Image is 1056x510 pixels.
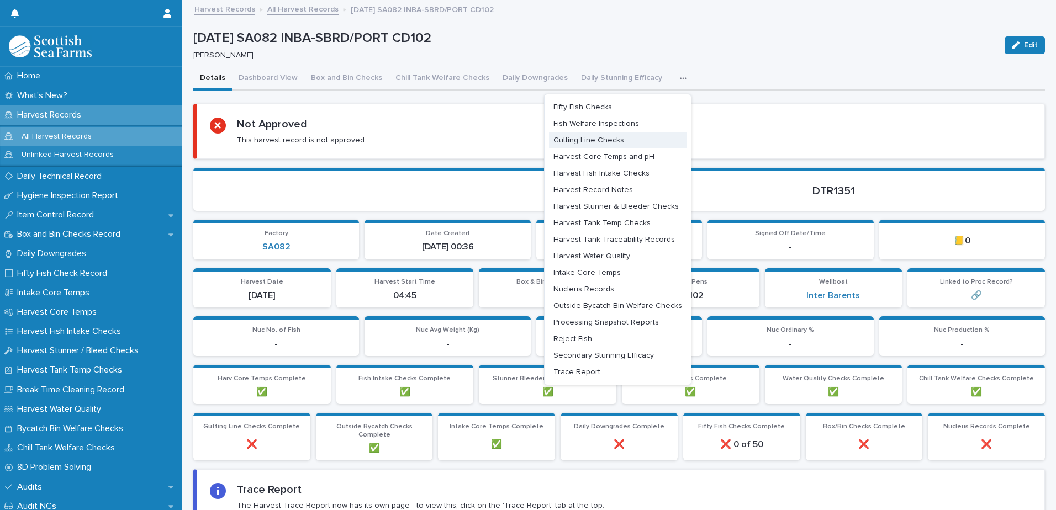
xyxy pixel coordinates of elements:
[13,288,98,298] p: Intake Core Temps
[690,439,794,450] p: ❌ 0 of 50
[553,318,659,326] span: Processing Snapshot Reports
[13,268,116,279] p: Fifty Fish Check Record
[193,51,991,60] p: [PERSON_NAME]
[919,375,1034,382] span: Chill Tank Welfare Checks Complete
[200,339,352,349] p: -
[13,443,124,453] p: Chill Tank Welfare Checks
[371,339,524,349] p: -
[553,219,651,227] span: Harvest Tank Temp Checks
[886,339,1038,349] p: -
[772,387,896,397] p: ✅
[445,439,548,450] p: ✅
[237,118,307,131] h2: Not Approved
[629,387,753,397] p: ✅
[823,423,905,430] span: Box/Bin Checks Complete
[13,229,129,240] p: Box and Bin Checks Record
[812,439,916,450] p: ❌
[714,339,867,349] p: -
[358,375,451,382] span: Fish Intake Checks Complete
[343,290,467,301] p: 04:45
[13,326,130,337] p: Harvest Fish Intake Checks
[516,279,579,285] span: Box & Bin Temp Avg
[635,184,1032,198] p: DTR1351
[493,375,603,382] span: Stunner Bleeder Checks Complete
[934,439,1038,450] p: ❌
[389,67,496,91] button: Chill Tank Welfare Checks
[914,290,1038,301] p: 🔗
[336,423,413,438] span: Outside Bycatch Checks Complete
[200,387,324,397] p: ✅
[886,236,1038,246] p: 📒0
[13,71,49,81] p: Home
[485,290,610,301] p: -
[13,190,127,201] p: Hygiene Inspection Report
[304,67,389,91] button: Box and Bin Checks
[13,346,147,356] p: Harvest Stunner / Bleed Checks
[13,171,110,182] p: Daily Technical Record
[13,248,95,259] p: Daily Downgrades
[267,2,339,15] a: All Harvest Records
[553,186,633,194] span: Harvest Record Notes
[194,2,255,15] a: Harvest Records
[914,387,1038,397] p: ✅
[13,385,133,395] p: Break Time Cleaning Record
[237,483,302,496] h2: Trace Report
[553,302,682,310] span: Outside Bycatch Bin Welfare Checks
[450,423,543,430] span: Intake Core Temps Complete
[553,352,654,359] span: Secondary Stunning Efficacy
[193,67,232,91] button: Details
[371,242,524,252] p: [DATE] 00:36
[13,132,101,141] p: All Harvest Records
[553,153,654,161] span: Harvest Core Temps and pH
[553,120,639,127] span: Fish Welfare Inspections
[553,236,675,243] span: Harvest Tank Traceability Records
[237,135,365,145] p: This harvest record is not approved
[543,242,695,252] p: -
[200,439,304,450] p: ❌
[496,67,574,91] button: Daily Downgrades
[343,387,467,397] p: ✅
[13,404,110,415] p: Harvest Water Quality
[553,203,679,210] span: Harvest Stunner & Bleeder Checks
[1024,41,1038,49] span: Edit
[940,279,1013,285] span: Linked to Proc Record?
[426,230,469,237] span: Date Created
[252,327,300,333] span: Nuc No. of Fish
[13,150,123,160] p: Unlinked Harvest Records
[9,35,92,57] img: mMrefqRFQpe26GRNOUkG
[553,269,621,277] span: Intake Core Temps
[232,67,304,91] button: Dashboard View
[351,3,494,15] p: [DATE] SA082 INBA-SBRD/PORT CD102
[806,290,860,301] a: Inter Barents
[218,375,306,382] span: Harv Core Temps Complete
[553,252,630,260] span: Harvest Water Quality
[323,443,426,454] p: ✅
[193,30,996,46] p: [DATE] SA082 INBA-SBRD/PORT CD102
[574,423,664,430] span: Daily Downgrades Complete
[553,103,612,111] span: Fifty Fish Checks
[374,279,435,285] span: Harvest Start Time
[262,242,291,252] a: SA082
[567,439,671,450] p: ❌
[13,462,100,472] p: 8D Problem Solving
[1005,36,1045,54] button: Edit
[553,368,600,376] span: Trace Report
[203,423,300,430] span: Gutting Line Checks Complete
[943,423,1030,430] span: Nucleus Records Complete
[553,285,614,293] span: Nucleus Records
[767,327,814,333] span: Nuc Ordinary %
[13,110,90,120] p: Harvest Records
[819,279,848,285] span: Wellboat
[241,279,283,285] span: Harvest Date
[13,210,103,220] p: Item Control Record
[553,335,592,343] span: Reject Fish
[553,169,650,177] span: Harvest Fish Intake Checks
[755,230,826,237] span: Signed Off Date/Time
[574,67,669,91] button: Daily Stunning Efficacy
[543,339,695,349] p: -
[485,387,610,397] p: ✅
[13,482,51,492] p: Audits
[783,375,884,382] span: Water Quality Checks Complete
[934,327,990,333] span: Nuc Production %
[13,91,76,101] p: What's New?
